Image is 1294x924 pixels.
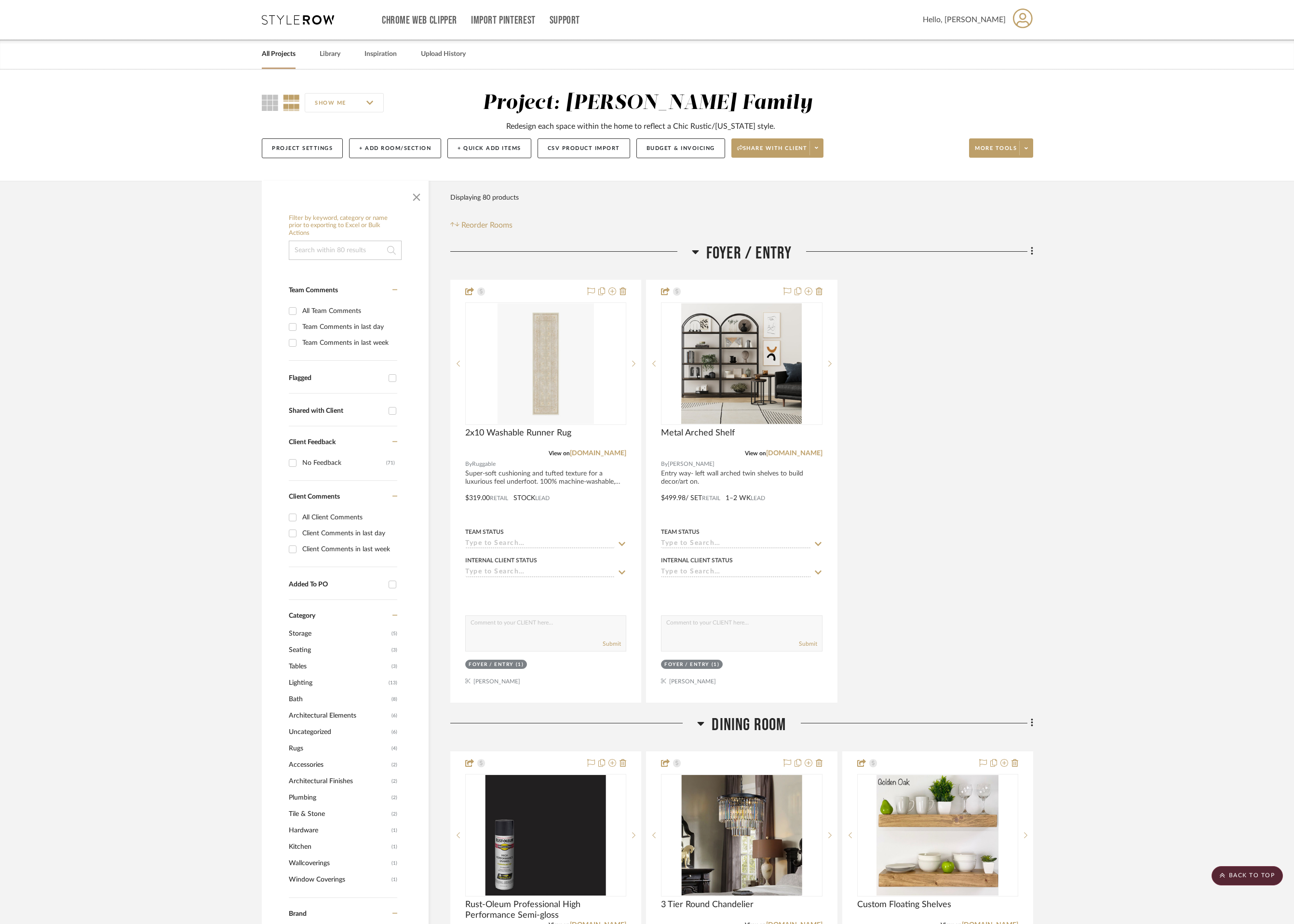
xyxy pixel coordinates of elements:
a: [DOMAIN_NAME] [766,450,822,457]
span: Team Comments [289,287,338,294]
span: More tools [975,145,1017,159]
img: Metal Arched Shelf [681,303,802,424]
span: Rust-Oleum Professional High Performance Semi-gloss [465,899,626,921]
span: Architectural Elements [289,707,389,724]
a: Upload History [421,48,466,61]
div: Team Status [465,528,504,536]
a: All Projects [262,48,296,61]
span: Share with client [737,145,808,159]
span: Plumbing [289,789,389,806]
a: [DOMAIN_NAME] [570,450,626,457]
span: By [661,460,668,469]
span: Accessories [289,757,389,773]
span: (1) [391,823,397,838]
span: Bath [289,691,389,707]
span: View on [745,450,766,456]
span: (13) [389,675,397,691]
span: Architectural Finishes [289,773,389,789]
span: (2) [391,790,397,805]
span: Brand [289,910,307,917]
scroll-to-top-button: BACK TO TOP [1212,866,1283,885]
span: Uncategorized [289,724,389,740]
input: Type to Search… [661,568,810,577]
button: CSV Product Import [538,138,630,158]
span: (4) [391,741,397,756]
a: Import Pinterest [471,16,536,25]
span: (1) [391,839,397,855]
span: (5) [391,626,397,641]
div: No Feedback [302,455,386,471]
span: Client Feedback [289,439,336,446]
img: 3 Tier Round Chandelier [681,775,802,896]
span: Metal Arched Shelf [661,428,735,438]
div: Team Status [661,528,700,536]
div: Internal Client Status [661,556,733,565]
span: (1) [391,856,397,871]
div: Flagged [289,374,384,382]
span: Window Coverings [289,871,389,888]
span: 3 Tier Round Chandelier [661,899,754,910]
div: (1) [516,661,524,668]
div: Team Comments in last day [302,319,395,335]
span: By [465,460,472,469]
div: Displaying 80 products [450,188,519,207]
span: Dining Room [712,715,786,735]
span: (2) [391,806,397,822]
span: Tile & Stone [289,806,389,822]
span: (2) [391,757,397,773]
span: Reorder Rooms [461,219,512,231]
img: 2x10 Washable Runner Rug [498,303,594,424]
button: Project Settings [262,138,343,158]
button: Reorder Rooms [450,219,512,231]
a: Inspiration [364,48,397,61]
span: Foyer / Entry [706,243,792,264]
span: Tables [289,658,389,675]
a: Chrome Web Clipper [382,16,457,25]
span: (1) [391,872,397,887]
span: [PERSON_NAME] [668,460,714,469]
input: Type to Search… [465,540,615,549]
div: Client Comments in last week [302,542,395,557]
button: Submit [603,639,621,648]
div: 0 [661,775,822,896]
div: Foyer / Entry [664,661,709,668]
span: Category [289,612,315,620]
div: 0 [466,775,626,896]
span: View on [549,450,570,456]
span: Lighting [289,675,386,691]
button: Submit [799,639,817,648]
span: Hardware [289,822,389,839]
span: (3) [391,642,397,658]
div: All Client Comments [302,510,395,525]
img: Custom Floating Shelves [876,775,998,896]
input: Search within 80 results [289,241,402,260]
button: More tools [969,138,1033,158]
img: Rust-Oleum Professional High Performance Semi-gloss [485,775,606,896]
div: Internal Client Status [465,556,537,565]
span: Wallcoverings [289,855,389,871]
span: (6) [391,724,397,740]
div: (71) [386,455,395,471]
span: Kitchen [289,839,389,855]
button: + Add Room/Section [349,138,441,158]
span: (6) [391,708,397,723]
div: Project: [PERSON_NAME] Family [483,93,812,113]
span: (3) [391,659,397,674]
span: 2x10 Washable Runner Rug [465,428,571,438]
div: Added To PO [289,581,384,589]
div: Team Comments in last week [302,335,395,351]
a: Support [550,16,580,25]
button: Close [407,186,426,205]
span: Hello, [PERSON_NAME] [923,14,1006,26]
div: All Team Comments [302,303,395,319]
button: Budget & Invoicing [636,138,725,158]
span: Client Comments [289,493,340,500]
span: (8) [391,692,397,707]
span: Custom Floating Shelves [857,899,951,910]
span: Rugs [289,740,389,757]
button: Share with client [731,138,824,158]
span: Storage [289,625,389,642]
span: (2) [391,774,397,789]
input: Type to Search… [661,540,810,549]
div: Foyer / Entry [469,661,513,668]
